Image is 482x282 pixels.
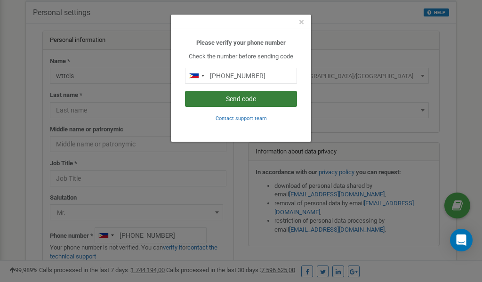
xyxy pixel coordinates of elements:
[185,91,297,107] button: Send code
[216,114,267,121] a: Contact support team
[196,39,286,46] b: Please verify your phone number
[216,115,267,121] small: Contact support team
[185,68,207,83] div: Telephone country code
[299,17,304,27] button: Close
[185,52,297,61] p: Check the number before sending code
[299,16,304,28] span: ×
[450,229,473,251] div: Open Intercom Messenger
[185,68,297,84] input: 0905 123 4567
